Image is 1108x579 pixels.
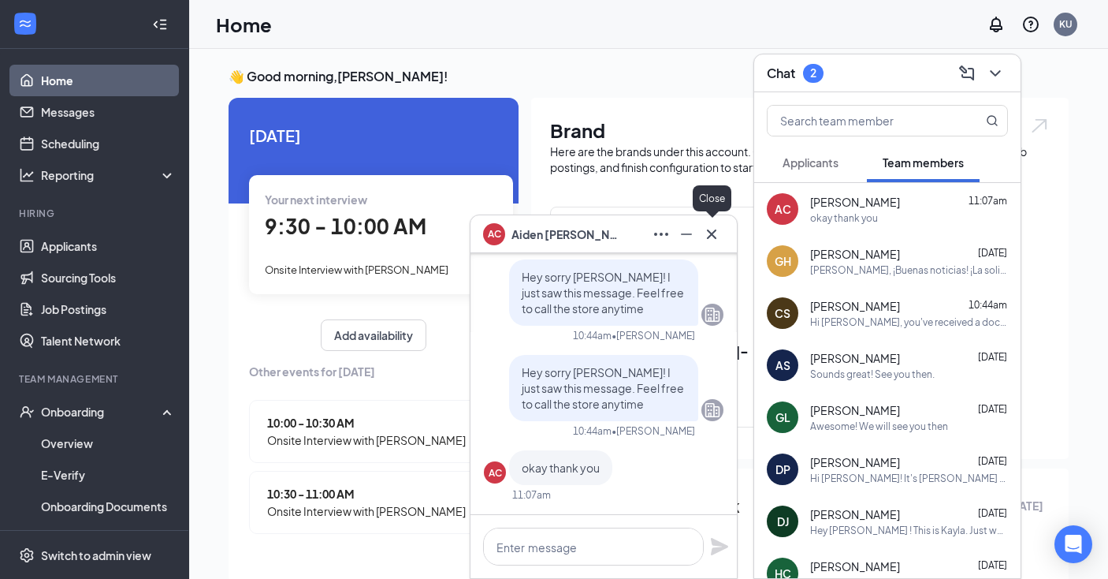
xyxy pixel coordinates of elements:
button: Add availability [321,319,426,351]
span: 10:44am [969,299,1007,311]
span: [DATE] [978,403,1007,415]
div: Sounds great! See you then. [810,368,935,381]
svg: Minimize [677,225,696,244]
div: Team Management [19,372,173,386]
div: Close [693,185,731,211]
span: [PERSON_NAME] [810,246,900,262]
div: Hey [PERSON_NAME] ! This is Kayla. Just wanted to check in and make sure you were able to view yo... [810,524,1008,537]
div: [PERSON_NAME], ¡Buenas noticias! ¡La solicitud de firma de documentos para [DEMOGRAPHIC_DATA]-fil... [810,263,1008,277]
input: Search team member [768,106,954,136]
svg: WorkstreamLogo [17,16,33,32]
span: [DATE] [978,507,1007,519]
span: Applicants [783,155,838,170]
span: [PERSON_NAME] [810,402,900,418]
span: Team members [883,155,964,170]
span: [DATE] [978,351,1007,363]
div: KU [1059,17,1073,31]
div: AC [775,201,791,217]
svg: UserCheck [19,404,35,420]
a: Sourcing Tools [41,262,176,293]
span: Other events for [DATE] [249,363,498,380]
span: 9:30 - 10:00 AM [265,213,426,239]
svg: ChevronDown [986,64,1005,83]
a: Overview [41,428,176,459]
div: DJ [777,514,789,529]
svg: MagnifyingGlass [986,114,998,127]
svg: Ellipses [652,225,671,244]
span: • [PERSON_NAME] [612,424,695,438]
span: [PERSON_NAME] [810,454,900,470]
div: AC [489,466,502,480]
svg: Settings [19,547,35,563]
img: open.6027fd2a22e1237b5b06.svg [1029,117,1050,135]
div: Hi [PERSON_NAME]! It's [PERSON_NAME] checking up to see if there's any updates so far regarding a... [810,472,1008,485]
div: Switch to admin view [41,547,151,563]
div: DP [775,461,790,477]
span: Hey sorry [PERSON_NAME]! I just saw this message. Feel free to call the store anytime [522,365,684,411]
button: Cross [699,222,724,247]
span: [PERSON_NAME] [810,506,900,522]
span: Your next interview [265,192,367,207]
div: 11:07am [512,488,551,502]
svg: QuestionInfo [1021,15,1040,34]
button: ChevronDown [983,61,1008,86]
a: Messages [41,96,176,128]
a: E-Verify [41,459,176,491]
h1: Brand [550,117,1050,144]
a: Applicants [41,230,176,262]
span: Hey sorry [PERSON_NAME]! I just saw this message. Feel free to call the store anytime [522,270,684,316]
button: Minimize [674,222,699,247]
a: Scheduling [41,128,176,159]
h1: Home [216,11,272,38]
svg: Company [703,401,722,420]
div: okay thank you [810,211,878,225]
a: Job Postings [41,293,176,325]
span: Onsite Interview with [PERSON_NAME] [267,431,466,449]
a: Talent Network [41,325,176,357]
div: Awesome! We will see you then [810,420,948,433]
span: [DATE] [978,247,1007,259]
span: [PERSON_NAME] [810,350,900,366]
a: Activity log [41,522,176,554]
svg: Notifications [987,15,1006,34]
div: Onboarding [41,404,162,420]
svg: Collapse [152,17,168,32]
a: Onboarding Documents [41,491,176,522]
div: GL [775,409,790,425]
svg: ComposeMessage [957,64,976,83]
div: Reporting [41,167,177,183]
svg: Cross [702,225,721,244]
span: 10:30 - 11:00 AM [267,485,466,502]
span: 11:07am [969,195,1007,207]
span: [DATE] [978,559,1007,571]
h3: 👋 Good morning, [PERSON_NAME] ! [229,68,1069,85]
span: Onsite Interview with [PERSON_NAME] [265,263,448,276]
svg: Plane [710,537,729,556]
div: 2 [810,66,816,80]
div: Open Intercom Messenger [1054,525,1092,563]
div: 10:44am [573,424,612,438]
span: • [PERSON_NAME] [612,329,695,342]
h3: Chat [767,65,795,82]
span: [PERSON_NAME] [810,194,900,210]
span: okay thank you [522,461,600,475]
svg: Company [703,305,722,324]
div: Hiring [19,207,173,220]
svg: Analysis [19,167,35,183]
div: 10:44am [573,329,612,342]
div: AS [775,357,790,373]
span: [DATE] [249,123,498,148]
span: [DATE] [978,455,1007,467]
div: Hi [PERSON_NAME], you've received a document signature request from [DEMOGRAPHIC_DATA]-fil-A for ... [810,316,1008,329]
button: ComposeMessage [954,61,980,86]
div: GH [775,253,791,269]
div: CS [775,305,790,321]
div: Here are the brands under this account. Click into a brand to see your locations, managers, job p... [550,144,1050,175]
span: [PERSON_NAME] [810,298,900,314]
span: Aiden [PERSON_NAME] [511,226,622,243]
a: Home [41,65,176,96]
span: Onsite Interview with [PERSON_NAME] [267,502,466,520]
button: Ellipses [649,222,674,247]
span: [PERSON_NAME] [810,558,900,574]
